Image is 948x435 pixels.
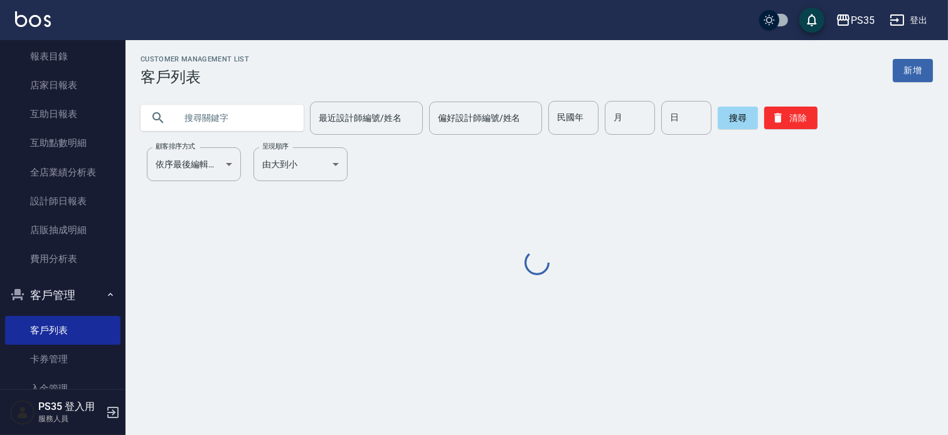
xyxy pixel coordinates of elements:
[10,400,35,425] img: Person
[141,55,249,63] h2: Customer Management List
[5,42,120,71] a: 報表目錄
[851,13,875,28] div: PS35
[885,9,933,32] button: 登出
[5,216,120,244] a: 店販抽成明細
[5,316,120,345] a: 客戶列表
[5,374,120,403] a: 入金管理
[5,187,120,216] a: 設計師日報表
[5,279,120,312] button: 客戶管理
[799,8,824,33] button: save
[253,147,348,181] div: 由大到小
[831,8,880,33] button: PS35
[5,345,120,374] a: 卡券管理
[764,107,818,129] button: 清除
[262,142,289,151] label: 呈現順序
[141,68,249,86] h3: 客戶列表
[5,71,120,100] a: 店家日報表
[147,147,241,181] div: 依序最後編輯時間
[15,11,51,27] img: Logo
[5,244,120,273] a: 費用分析表
[176,101,294,135] input: 搜尋關鍵字
[893,59,933,82] a: 新增
[5,100,120,128] a: 互助日報表
[5,158,120,187] a: 全店業績分析表
[156,142,195,151] label: 顧客排序方式
[5,128,120,157] a: 互助點數明細
[38,413,102,424] p: 服務人員
[718,107,758,129] button: 搜尋
[38,401,102,413] h5: PS35 登入用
